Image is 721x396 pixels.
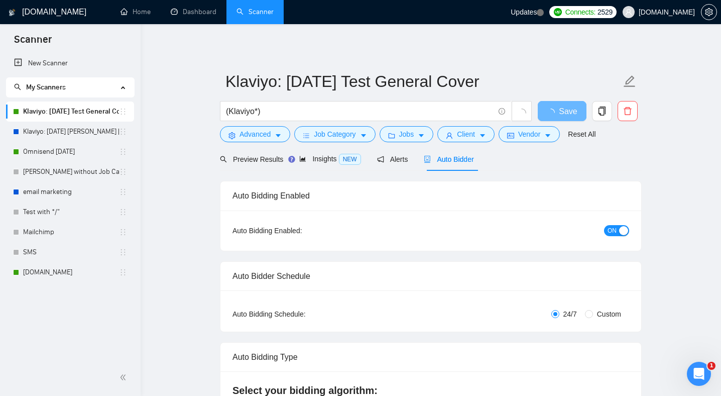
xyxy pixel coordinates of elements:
[26,83,66,91] span: My Scanners
[511,8,537,16] span: Updates
[225,69,621,94] input: Scanner name...
[623,75,636,88] span: edit
[518,129,540,140] span: Vendor
[377,155,408,163] span: Alerts
[220,126,290,142] button: settingAdvancedcaret-down
[597,7,613,18] span: 2529
[314,129,355,140] span: Job Category
[232,225,365,236] div: Auto Bidding Enabled:
[287,155,296,164] div: Tooltip anchor
[6,262,134,282] li: Customer.io
[239,129,271,140] span: Advanced
[424,155,473,163] span: Auto Bidder
[592,107,612,116] span: copy
[23,222,119,242] a: Mailchimp
[220,156,227,163] span: search
[559,105,577,118] span: Save
[701,8,717,16] a: setting
[538,101,586,121] button: Save
[14,53,126,73] a: New Scanner
[6,202,134,222] li: Test with */"
[14,83,66,91] span: My Scanners
[479,132,486,139] span: caret-down
[6,142,134,162] li: Omnisend 25.11.24
[232,262,629,290] div: Auto Bidder Schedule
[119,168,127,176] span: holder
[294,126,375,142] button: barsJob Categorycaret-down
[6,162,134,182] li: Klaviyo Scanner without Job Category
[424,156,431,163] span: robot
[565,7,595,18] span: Connects:
[625,9,632,16] span: user
[23,122,119,142] a: Klaviyo: [DATE] [PERSON_NAME] [MEDICAL_DATA]
[23,142,119,162] a: Omnisend [DATE]
[360,132,367,139] span: caret-down
[220,155,283,163] span: Preview Results
[701,4,717,20] button: setting
[618,101,638,121] button: delete
[232,181,629,210] div: Auto Bidding Enabled
[226,105,494,118] input: Search Freelance Jobs...
[23,162,119,182] a: [PERSON_NAME] without Job Category
[608,225,617,236] span: ON
[499,126,560,142] button: idcardVendorcaret-down
[119,188,127,196] span: holder
[446,132,453,139] span: user
[119,268,127,276] span: holder
[303,132,310,139] span: bars
[23,262,119,282] a: [DOMAIN_NAME]
[418,132,425,139] span: caret-down
[593,309,625,320] span: Custom
[499,108,505,115] span: info-circle
[232,343,629,371] div: Auto Bidding Type
[232,309,365,320] div: Auto Bidding Schedule:
[618,107,637,116] span: delete
[687,362,711,386] iframe: Intercom live chat
[119,372,130,382] span: double-left
[339,154,361,165] span: NEW
[592,101,612,121] button: copy
[377,156,384,163] span: notification
[119,208,127,216] span: holder
[299,155,360,163] span: Insights
[23,202,119,222] a: Test with */"
[547,109,559,117] span: loading
[437,126,495,142] button: userClientcaret-down
[517,109,526,118] span: loading
[554,8,562,16] img: upwork-logo.png
[6,32,60,53] span: Scanner
[380,126,434,142] button: folderJobscaret-down
[275,132,282,139] span: caret-down
[544,132,551,139] span: caret-down
[6,122,134,142] li: Klaviyo: 11.02.25 Tamara Cover Test
[568,129,595,140] a: Reset All
[299,155,306,162] span: area-chart
[507,132,514,139] span: idcard
[399,129,414,140] span: Jobs
[119,248,127,256] span: holder
[23,182,119,202] a: email marketing
[559,309,581,320] span: 24/7
[6,242,134,262] li: SMS
[23,242,119,262] a: SMS
[6,102,134,122] li: Klaviyo: 13.01.25 Test General Cover
[119,228,127,236] span: holder
[6,222,134,242] li: Mailchimp
[236,8,274,16] a: searchScanner
[23,102,119,122] a: Klaviyo: [DATE] Test General Cover
[119,108,127,116] span: holder
[9,5,16,21] img: logo
[701,8,716,16] span: setting
[707,362,715,370] span: 1
[6,53,134,73] li: New Scanner
[119,128,127,136] span: holder
[6,182,134,202] li: email marketing
[121,8,151,16] a: homeHome
[228,132,235,139] span: setting
[457,129,475,140] span: Client
[388,132,395,139] span: folder
[171,8,216,16] a: dashboardDashboard
[14,83,21,90] span: search
[119,148,127,156] span: holder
